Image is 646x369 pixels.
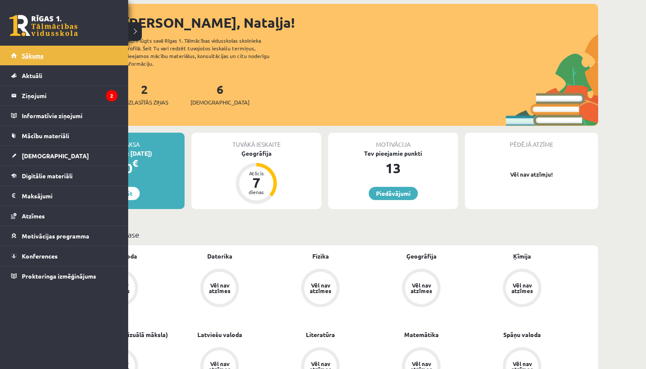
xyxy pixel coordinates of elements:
[11,46,117,65] a: Sākums
[11,126,117,145] a: Mācību materiāli
[270,269,371,309] a: Vēl nav atzīmes
[312,252,329,261] a: Fizika
[22,252,58,260] span: Konferences
[22,106,117,125] legend: Informatīvie ziņojumi
[191,149,321,158] div: Ģeogrāfija
[369,187,418,200] a: Piedāvājumi
[207,252,232,261] a: Datorika
[22,172,73,180] span: Digitālie materiāli
[328,133,458,149] div: Motivācija
[22,232,89,240] span: Motivācijas programma
[11,206,117,226] a: Atzīmes
[244,176,269,189] div: 7
[120,81,168,107] a: 2Neizlasītās ziņas
[472,269,573,309] a: Vēl nav atzīmes
[22,86,117,105] legend: Ziņojumi
[11,86,117,105] a: Ziņojumi2
[125,37,285,67] div: Laipni lūgts savā Rīgas 1. Tālmācības vidusskolas skolnieka profilā. Šeit Tu vari redzēt tuvojošo...
[465,133,598,149] div: Pēdējā atzīme
[469,170,594,179] p: Vēl nav atzīmju!
[124,12,598,33] div: [PERSON_NAME], Nataļja!
[510,282,534,293] div: Vēl nav atzīmes
[244,189,269,195] div: dienas
[22,272,96,280] span: Proktoringa izmēģinājums
[55,229,595,240] p: Mācību plāns 10.a2 klase
[191,98,250,107] span: [DEMOGRAPHIC_DATA]
[11,266,117,286] a: Proktoringa izmēģinājums
[120,98,168,107] span: Neizlasītās ziņas
[132,157,138,169] span: €
[503,330,541,339] a: Spāņu valoda
[11,66,117,85] a: Aktuāli
[11,186,117,206] a: Maksājumi
[11,246,117,266] a: Konferences
[106,90,117,102] i: 2
[22,152,89,160] span: [DEMOGRAPHIC_DATA]
[22,72,42,79] span: Aktuāli
[404,330,439,339] a: Matemātika
[9,15,78,36] a: Rīgas 1. Tālmācības vidusskola
[197,330,242,339] a: Latviešu valoda
[328,149,458,158] div: Tev pieejamie punkti
[208,282,232,293] div: Vēl nav atzīmes
[409,282,433,293] div: Vēl nav atzīmes
[371,269,472,309] a: Vēl nav atzīmes
[306,330,335,339] a: Literatūra
[22,186,117,206] legend: Maksājumi
[11,166,117,186] a: Digitālie materiāli
[191,149,321,205] a: Ģeogrāfija Atlicis 7 dienas
[11,226,117,246] a: Motivācijas programma
[406,252,437,261] a: Ģeogrāfija
[11,106,117,125] a: Informatīvie ziņojumi
[11,146,117,166] a: [DEMOGRAPHIC_DATA]
[244,171,269,176] div: Atlicis
[22,52,44,59] span: Sākums
[22,212,45,220] span: Atzīmes
[308,282,332,293] div: Vēl nav atzīmes
[191,81,250,107] a: 6[DEMOGRAPHIC_DATA]
[513,252,531,261] a: Ķīmija
[191,133,321,149] div: Tuvākā ieskaite
[328,158,458,178] div: 13
[22,132,69,139] span: Mācību materiāli
[169,269,270,309] a: Vēl nav atzīmes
